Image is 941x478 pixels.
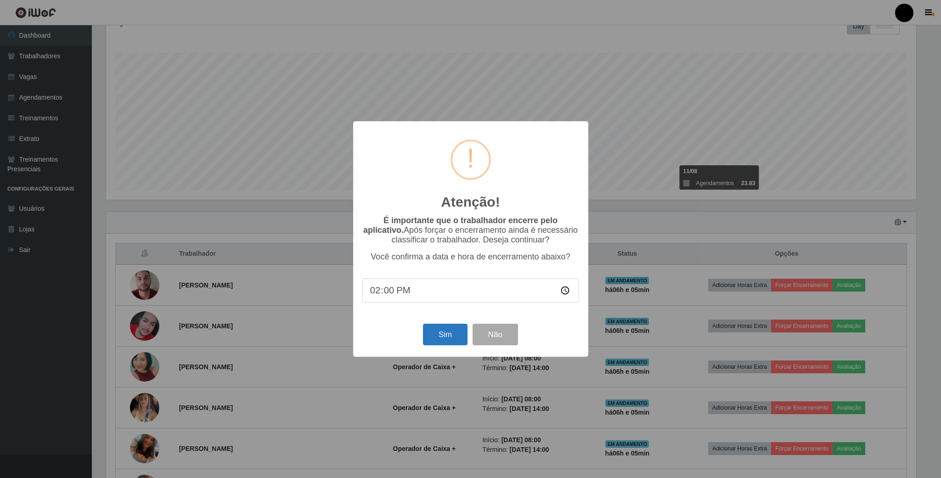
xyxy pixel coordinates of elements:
button: Não [473,324,518,345]
button: Sim [423,324,468,345]
b: É importante que o trabalhador encerre pelo aplicativo. [363,216,558,235]
h2: Atenção! [441,194,500,210]
p: Você confirma a data e hora de encerramento abaixo? [362,252,579,262]
p: Após forçar o encerramento ainda é necessário classificar o trabalhador. Deseja continuar? [362,216,579,245]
